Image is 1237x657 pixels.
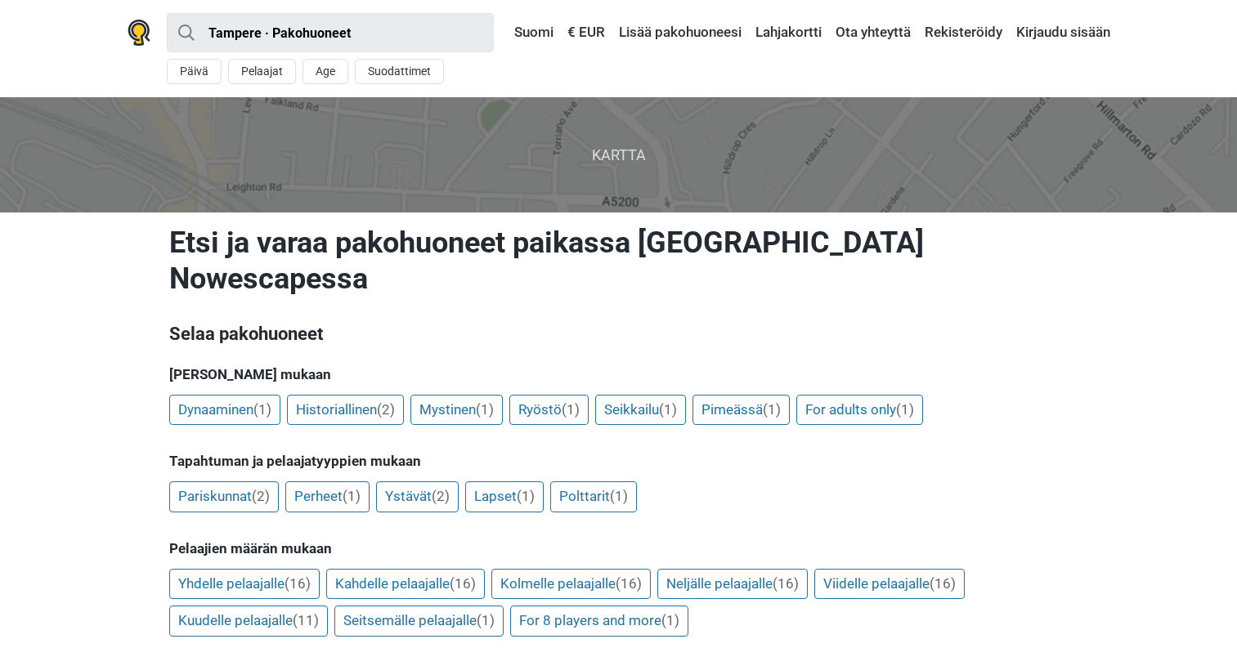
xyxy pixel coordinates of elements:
[169,321,1069,347] h3: Selaa pakohuoneet
[773,575,799,592] span: (16)
[169,540,1069,556] h5: Pelaajien määrän mukaan
[169,569,320,600] a: Yhdelle pelaajalle(16)
[930,575,956,592] span: (16)
[169,366,1069,382] h5: [PERSON_NAME] mukaan
[921,18,1006,47] a: Rekisteröidy
[563,18,609,47] a: € EUR
[476,401,494,418] span: (1)
[477,612,495,628] span: (1)
[169,606,328,637] a: Kuudelle pelaajalle(11)
[517,488,535,504] span: (1)
[661,612,679,628] span: (1)
[499,18,558,47] a: Suomi
[465,481,544,512] a: Lapset(1)
[831,18,915,47] a: Ota yhteyttä
[334,606,504,637] a: Seitsemälle pelaajalle(1)
[343,488,361,504] span: (1)
[657,569,808,600] a: Neljälle pelaajalle(16)
[509,395,589,426] a: Ryöstö(1)
[814,569,965,600] a: Viidelle pelaajalle(16)
[377,401,395,418] span: (2)
[796,395,923,426] a: For adults only(1)
[169,225,1069,297] h1: Etsi ja varaa pakohuoneet paikassa [GEOGRAPHIC_DATA] Nowescapessa
[252,488,270,504] span: (2)
[692,395,790,426] a: Pimeässä(1)
[169,395,280,426] a: Dynaaminen(1)
[659,401,677,418] span: (1)
[285,481,370,512] a: Perheet(1)
[167,13,494,52] input: kokeile “London”
[285,575,311,592] span: (16)
[503,27,514,38] img: Suomi
[293,612,319,628] span: (11)
[550,481,637,512] a: Polttarit(1)
[287,395,404,426] a: Historiallinen(2)
[751,18,826,47] a: Lahjakortti
[326,569,485,600] a: Kahdelle pelaajalle(16)
[376,481,459,512] a: Ystävät(2)
[595,395,686,426] a: Seikkailu(1)
[491,569,651,600] a: Kolmelle pelaajalle(16)
[303,59,348,84] button: Age
[128,20,150,46] img: Nowescape logo
[562,401,580,418] span: (1)
[355,59,444,84] button: Suodattimet
[169,481,279,512] a: Pariskunnat(2)
[610,488,628,504] span: (1)
[450,575,476,592] span: (16)
[510,606,688,637] a: For 8 players and more(1)
[616,575,642,592] span: (16)
[1012,18,1110,47] a: Kirjaudu sisään
[615,18,746,47] a: Lisää pakohuoneesi
[763,401,781,418] span: (1)
[432,488,450,504] span: (2)
[253,401,271,418] span: (1)
[169,453,1069,469] h5: Tapahtuman ja pelaajatyyppien mukaan
[896,401,914,418] span: (1)
[228,59,296,84] button: Pelaajat
[167,59,222,84] button: Päivä
[410,395,503,426] a: Mystinen(1)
